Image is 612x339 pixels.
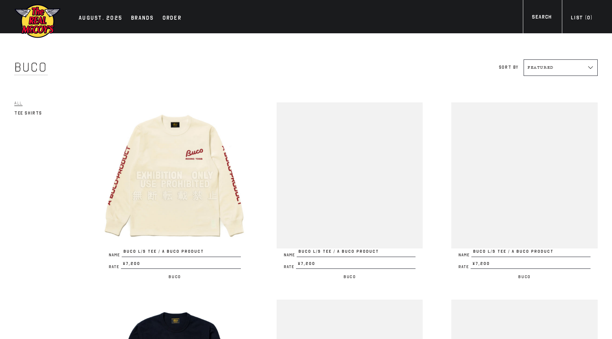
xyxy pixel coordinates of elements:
[122,248,241,257] span: BUCO L/S TEE / A BUCO PRODUCT
[277,102,423,281] a: BUCO L/S TEE / A BUCO PRODUCT NameBUCO L/S TEE / A BUCO PRODUCT Rate¥7,200 Buco
[471,248,591,257] span: BUCO L/S TEE / A BUCO PRODUCT
[102,102,248,249] img: BUCO L/S TEE / A BUCO PRODUCT
[277,272,423,281] p: Buco
[284,265,296,269] span: Rate
[102,272,248,281] p: Buco
[109,265,121,269] span: Rate
[284,253,297,257] span: Name
[14,99,23,107] a: All
[571,14,592,24] div: List ( )
[121,261,241,269] span: ¥7,200
[14,101,23,106] span: All
[14,59,48,75] span: Buco
[499,65,519,70] label: Sort by
[458,253,471,257] span: Name
[451,272,598,281] p: Buco
[131,14,154,24] div: Brands
[14,4,61,39] img: mccoys-exhibition
[296,261,416,269] span: ¥7,200
[458,265,471,269] span: Rate
[79,14,122,24] div: AUGUST. 2025
[523,13,560,23] a: Search
[587,15,590,21] span: 0
[14,109,42,117] a: Tee Shirts
[75,14,126,24] a: AUGUST. 2025
[162,14,181,24] div: Order
[159,14,185,24] a: Order
[451,102,598,281] a: BUCO L/S TEE / A BUCO PRODUCT NameBUCO L/S TEE / A BUCO PRODUCT Rate¥7,200 Buco
[109,253,122,257] span: Name
[102,102,248,281] a: BUCO L/S TEE / A BUCO PRODUCT NameBUCO L/S TEE / A BUCO PRODUCT Rate¥7,200 Buco
[562,14,601,24] a: List (0)
[532,13,552,23] div: Search
[297,248,416,257] span: BUCO L/S TEE / A BUCO PRODUCT
[471,261,591,269] span: ¥7,200
[14,111,42,116] span: Tee Shirts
